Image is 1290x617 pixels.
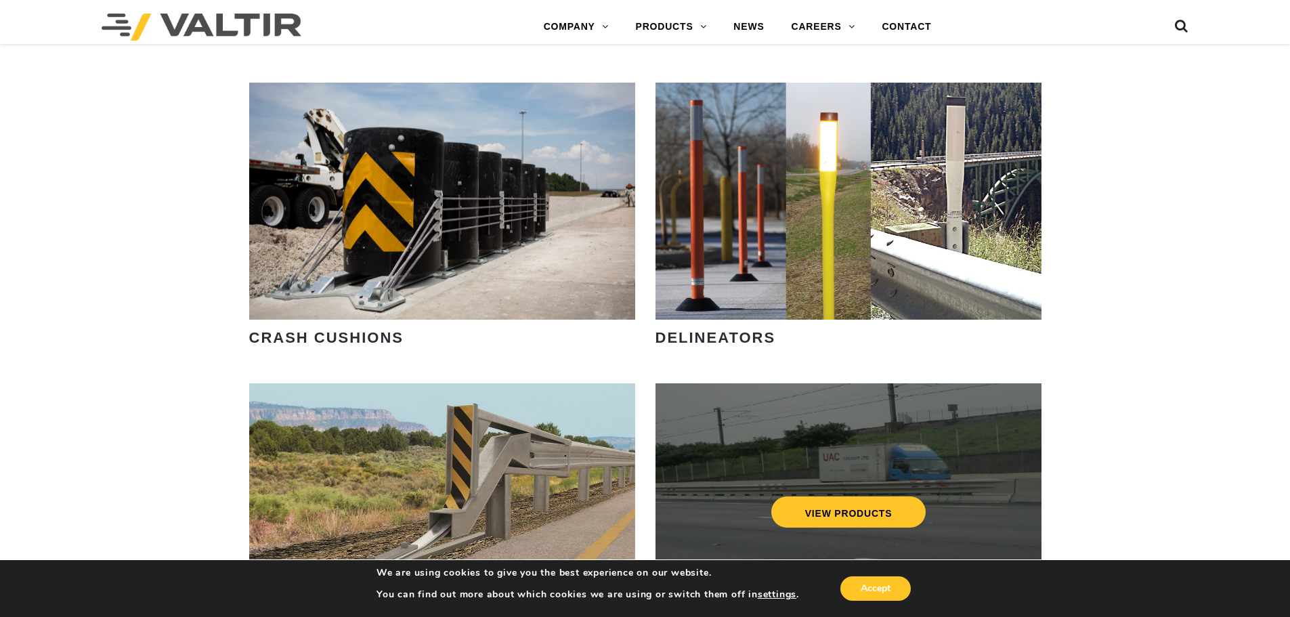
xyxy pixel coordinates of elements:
[530,14,622,41] a: COMPANY
[102,14,301,41] img: Valtir
[758,589,796,601] button: settings
[868,14,945,41] a: CONTACT
[377,589,799,601] p: You can find out more about which cookies we are using or switch them off in .
[249,329,404,346] strong: CRASH CUSHIONS
[377,567,799,579] p: We are using cookies to give you the best experience on our website.
[720,14,777,41] a: NEWS
[778,14,869,41] a: CAREERS
[840,576,911,601] button: Accept
[655,329,776,346] strong: DELINEATORS
[622,14,721,41] a: PRODUCTS
[771,496,926,528] a: VIEW PRODUCTS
